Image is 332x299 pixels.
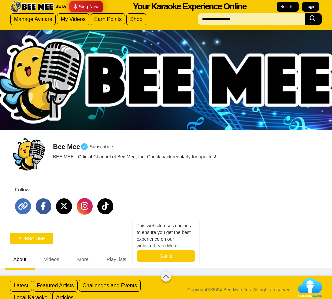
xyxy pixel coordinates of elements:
div: cookieconsent [133,218,199,266]
a: Latest [10,280,32,292]
img: Bee Mee [8,135,48,174]
div: | [53,143,220,150]
a: My Videos [57,13,89,25]
p: Subscribers [90,143,114,150]
img: Bee Mee [9,1,54,13]
a: Challenges and Events [79,280,141,292]
img: Karaoke%20Cloud%20Logo@3x.png [298,278,322,297]
div: Your Karaoke Experience Online [133,0,246,13]
a: learn more about cookies [154,243,178,248]
a: Earn Points [91,13,125,25]
span: This website uses cookies to ensure you get the best experience on our website. [137,222,195,249]
a: Manage Avatars [10,13,56,25]
a: Shop [126,13,146,25]
a: More [69,251,97,268]
a: Videos [36,251,68,268]
a: Bee Mee [53,143,88,150]
button: Subscribe [10,233,53,244]
a: About [5,251,35,268]
div: Follow: [13,186,327,193]
a: Sing Now [69,1,103,12]
a: Login [302,2,319,12]
span: BETA [55,4,66,9]
a: PlayLists [98,251,135,268]
a: Featured Artists [33,280,77,292]
a: Liked videos [136,251,180,268]
span: Copyright ©2024 Bee Mee, Inc. All rights reserved. [187,286,292,293]
p: BEE MEE - Official Channel of Bee Mee, Inc. Check back regularly for updates! [53,153,216,160]
a: Register [277,2,299,12]
a: dismiss cookie message [137,250,195,262]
